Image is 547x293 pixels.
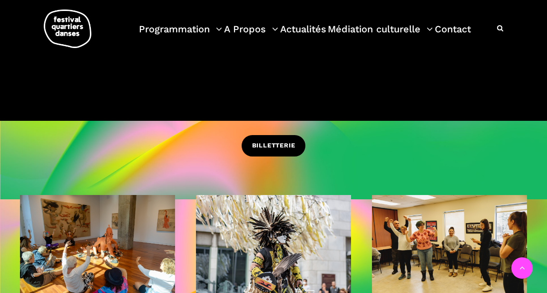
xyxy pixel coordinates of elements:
a: Programmation [139,21,222,49]
a: Actualités [280,21,326,49]
a: Médiation culturelle [328,21,433,49]
span: BILLETTERIE [252,141,295,151]
a: BILLETTERIE [242,135,306,156]
a: Contact [435,21,471,49]
a: A Propos [224,21,278,49]
img: logo-fqd-med [44,10,91,48]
